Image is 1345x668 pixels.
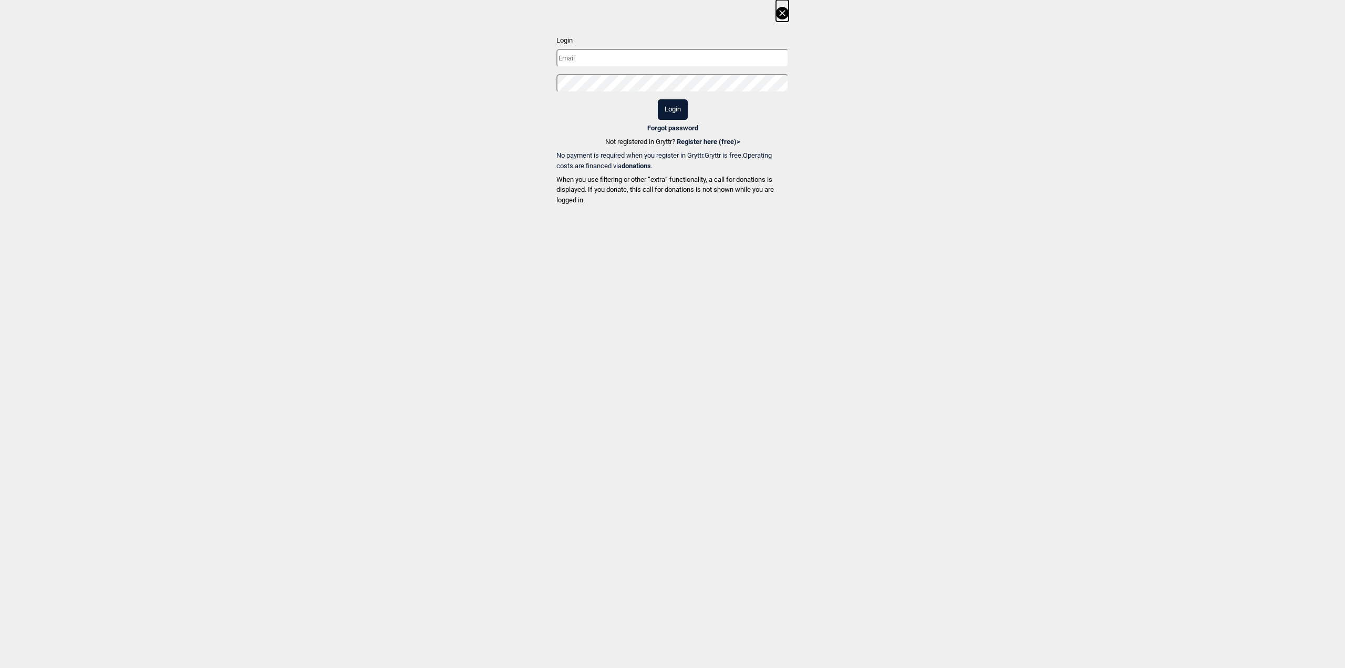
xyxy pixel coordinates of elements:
a: Forgot password [647,124,698,132]
button: Login [658,99,688,120]
input: Email [556,49,789,67]
b: donations [622,162,651,170]
a: No payment is required when you register in Gryttr.Gryttr is free.Operating costs are financed vi... [556,150,789,171]
p: When you use filtering or other “extra” functionality, a call for donations is displayed. If you ... [556,174,789,205]
p: Not registered in Gryttr? [605,137,740,147]
p: No payment is required when you register in Gryttr. Gryttr is free. Operating costs are financed ... [556,150,789,171]
a: Register here (free)> [677,138,740,146]
p: Login [556,35,789,46]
